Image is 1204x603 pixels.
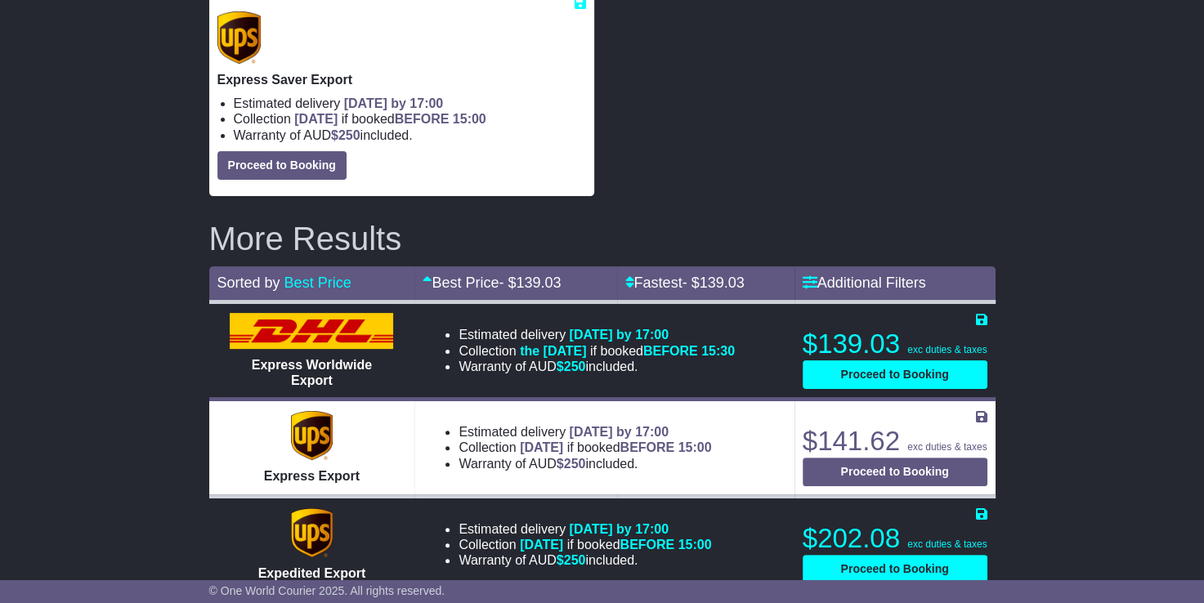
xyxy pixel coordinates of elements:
li: Warranty of AUD included. [459,552,711,568]
span: 139.03 [700,275,745,291]
span: [DATE] by 17:00 [570,522,669,536]
span: BEFORE [395,112,450,126]
span: Sorted by [217,275,280,291]
span: if booked [294,112,486,126]
a: Best Price [284,275,351,291]
span: $ [557,553,586,567]
img: UPS (new): Express Saver Export [217,11,262,64]
span: Expedited Export [258,566,366,580]
p: $202.08 [803,522,987,555]
a: Additional Filters [803,275,926,291]
span: [DATE] by 17:00 [570,425,669,439]
span: 250 [564,360,586,373]
span: 250 [564,457,586,471]
span: Express Worldwide Export [252,358,372,387]
span: 15:00 [678,538,712,552]
li: Warranty of AUD included. [459,456,711,471]
span: Express Export [264,469,360,483]
span: $ [557,457,586,471]
span: - $ [683,275,745,291]
li: Warranty of AUD included. [234,127,586,143]
span: 250 [564,553,586,567]
span: BEFORE [643,344,698,358]
span: [DATE] [520,440,563,454]
p: $141.62 [803,425,987,458]
li: Collection [459,537,711,552]
a: Best Price- $139.03 [423,275,561,291]
button: Proceed to Booking [803,360,987,389]
button: Proceed to Booking [803,458,987,486]
span: 15:00 [678,440,712,454]
li: Estimated delivery [459,327,735,342]
li: Collection [234,111,586,127]
li: Collection [459,440,711,455]
img: UPS (new): Express Export [291,411,332,460]
span: 15:30 [701,344,735,358]
span: [DATE] [520,538,563,552]
span: [DATE] by 17:00 [344,96,444,110]
span: [DATE] [294,112,338,126]
h2: More Results [209,221,996,257]
span: BEFORE [620,538,674,552]
li: Warranty of AUD included. [459,359,735,374]
li: Collection [459,343,735,359]
button: Proceed to Booking [217,151,347,180]
span: © One World Courier 2025. All rights reserved. [209,584,445,597]
li: Estimated delivery [459,521,711,537]
span: BEFORE [620,440,674,454]
span: 250 [338,128,360,142]
button: Proceed to Booking [803,555,987,583]
span: $ [557,360,586,373]
span: the [DATE] [520,344,586,358]
span: if booked [520,538,711,552]
span: exc duties & taxes [907,538,987,550]
img: UPS (new): Expedited Export [291,508,332,557]
span: exc duties & taxes [907,344,987,355]
span: - $ [499,275,561,291]
p: Express Saver Export [217,72,586,87]
span: $ [331,128,360,142]
p: $139.03 [803,328,987,360]
span: [DATE] by 17:00 [570,328,669,342]
a: Fastest- $139.03 [625,275,745,291]
span: if booked [520,440,711,454]
span: if booked [520,344,735,358]
span: exc duties & taxes [907,441,987,453]
li: Estimated delivery [234,96,586,111]
span: 139.03 [516,275,561,291]
span: 15:00 [453,112,486,126]
img: DHL: Express Worldwide Export [230,313,393,349]
li: Estimated delivery [459,424,711,440]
